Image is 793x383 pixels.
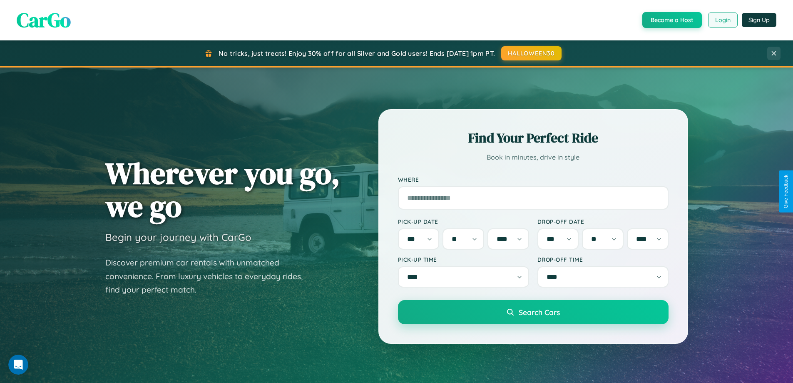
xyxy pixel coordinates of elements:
[642,12,702,28] button: Become a Host
[537,256,669,263] label: Drop-off Time
[398,151,669,163] p: Book in minutes, drive in style
[105,256,313,297] p: Discover premium car rentals with unmatched convenience. From luxury vehicles to everyday rides, ...
[708,13,738,28] button: Login
[519,308,560,317] span: Search Cars
[398,129,669,147] h2: Find Your Perfect Ride
[219,49,495,58] span: No tricks, just treats! Enjoy 30% off for all Silver and Gold users! Ends [DATE] 1pm PT.
[398,256,529,263] label: Pick-up Time
[398,300,669,324] button: Search Cars
[398,218,529,225] label: Pick-up Date
[17,6,71,34] span: CarGo
[742,13,776,27] button: Sign Up
[105,231,251,243] h3: Begin your journey with CarGo
[8,355,28,375] iframe: Intercom live chat
[783,175,789,208] div: Give Feedback
[105,157,340,223] h1: Wherever you go, we go
[501,46,562,60] button: HALLOWEEN30
[537,218,669,225] label: Drop-off Date
[398,176,669,183] label: Where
